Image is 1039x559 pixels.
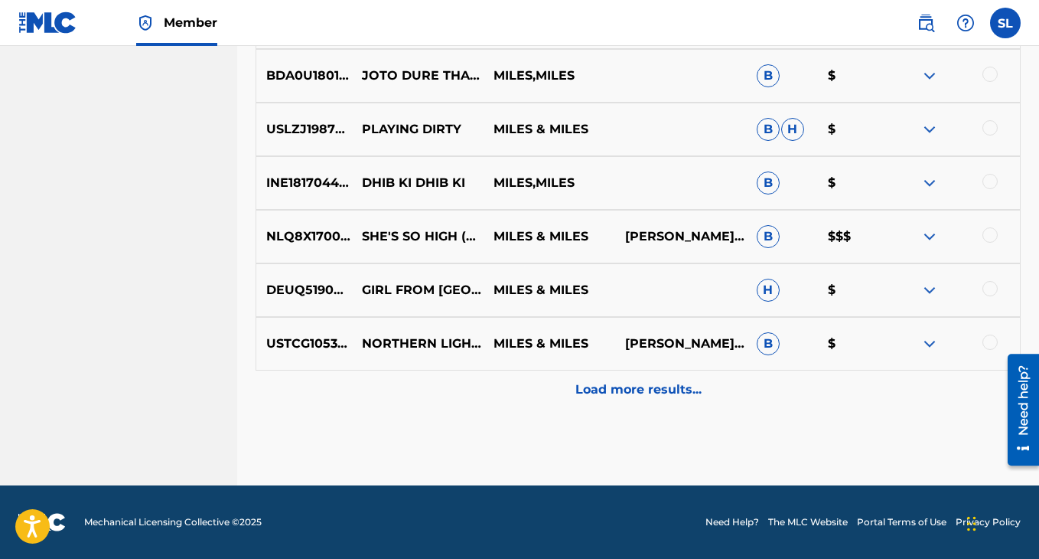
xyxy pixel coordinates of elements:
span: H [757,279,780,302]
span: B [757,64,780,87]
a: Public Search [910,8,941,38]
p: DEUQ51900014 [256,281,351,299]
p: $ [817,67,888,85]
div: Drag [967,501,976,547]
p: $ [817,335,888,353]
p: JOTO DURE THAKO NA [351,67,483,85]
div: Help [950,8,981,38]
img: MLC Logo [18,11,77,34]
p: $ [817,281,888,299]
a: The MLC Website [768,515,848,529]
a: Privacy Policy [956,515,1021,529]
p: [PERSON_NAME], [PERSON_NAME] [615,227,747,246]
p: MILES,MILES [483,174,614,192]
p: MILES & MILES [483,335,614,353]
span: B [757,172,780,195]
span: Mechanical Licensing Collective © 2025 [84,515,262,529]
div: User Menu [990,8,1021,38]
img: expand [920,174,939,192]
p: BDA0U1801957 [256,67,351,85]
img: expand [920,227,939,246]
p: USTCG1053305 [256,335,351,353]
iframe: Resource Center [996,348,1039,472]
img: expand [920,67,939,85]
p: SHE'S SO HIGH (EXTENDED) [351,227,483,246]
a: Need Help? [705,515,759,529]
p: DHIB KI DHIB KI [351,174,483,192]
img: expand [920,120,939,139]
p: MILES & MILES [483,227,614,246]
span: B [757,118,780,141]
img: expand [920,335,939,353]
span: Member [164,14,217,31]
a: Portal Terms of Use [857,515,946,529]
p: USLZJ1987082 [256,120,351,139]
img: logo [18,513,66,531]
p: $ [817,174,888,192]
span: H [781,118,804,141]
p: GIRL FROM [GEOGRAPHIC_DATA] (FEAT. [PERSON_NAME]) [351,281,483,299]
p: $ [817,120,888,139]
iframe: Chat Widget [962,485,1039,559]
span: B [757,225,780,248]
p: MILES & MILES [483,281,614,299]
img: search [917,14,935,32]
img: help [956,14,975,32]
p: Load more results... [575,381,702,399]
p: NLQ8X1700078 [256,227,351,246]
p: MILES,MILES [483,67,614,85]
p: INE181704482 [256,174,351,192]
p: NORTHERN LIGHTS [351,335,483,353]
p: [PERSON_NAME], [PERSON_NAME], [PERSON_NAME] [615,335,747,353]
img: Top Rightsholder [136,14,155,32]
p: PLAYING DIRTY [351,120,483,139]
img: expand [920,281,939,299]
span: B [757,332,780,355]
p: MILES & MILES [483,120,614,139]
p: $$$ [817,227,888,246]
